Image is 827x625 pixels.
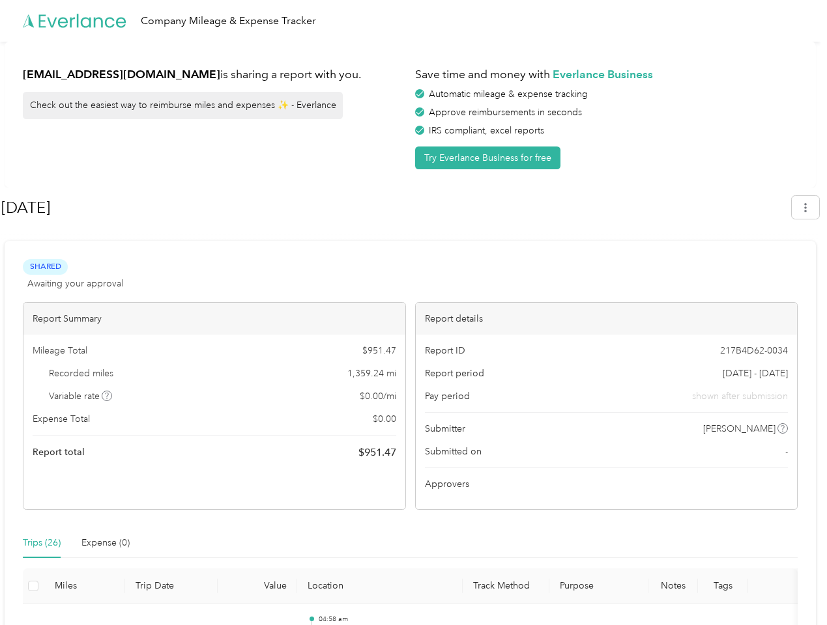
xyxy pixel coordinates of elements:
[429,89,588,100] span: Automatic mileage & expense tracking
[425,477,469,491] span: Approvers
[553,67,653,81] strong: Everlance Business
[785,445,788,458] span: -
[723,367,788,380] span: [DATE] - [DATE]
[33,412,90,426] span: Expense Total
[125,568,218,604] th: Trip Date
[23,303,405,335] div: Report Summary
[23,67,220,81] strong: [EMAIL_ADDRESS][DOMAIN_NAME]
[463,568,549,604] th: Track Method
[49,389,113,403] span: Variable rate
[549,568,649,604] th: Purpose
[425,367,484,380] span: Report period
[429,107,582,118] span: Approve reimbursements in seconds
[23,259,68,274] span: Shared
[415,66,798,83] h1: Save time and money with
[429,125,544,136] span: IRS compliant, excel reports
[319,615,453,624] p: 04:58 am
[347,367,396,380] span: 1,359.24 mi
[698,568,747,604] th: Tags
[362,344,396,357] span: $ 951.47
[425,344,465,357] span: Report ID
[23,92,343,119] div: Check out the easiest way to reimburse miles and expenses ✨ - Everlance
[33,344,87,357] span: Mileage Total
[720,344,788,357] span: 217B4D62-0034
[218,568,297,604] th: Value
[425,422,465,436] span: Submitter
[648,568,698,604] th: Notes
[416,303,798,335] div: Report details
[141,13,316,29] div: Company Mileage & Expense Tracker
[373,412,396,426] span: $ 0.00
[1,192,783,223] h1: Aug 2025
[358,445,396,460] span: $ 951.47
[297,568,463,604] th: Location
[425,445,482,458] span: Submitted on
[703,422,776,436] span: [PERSON_NAME]
[692,389,788,403] span: shown after submission
[27,277,123,290] span: Awaiting your approval
[23,536,61,550] div: Trips (26)
[49,367,113,380] span: Recorded miles
[425,389,470,403] span: Pay period
[44,568,125,604] th: Miles
[360,389,396,403] span: $ 0.00 / mi
[81,536,130,550] div: Expense (0)
[33,445,85,459] span: Report total
[23,66,406,83] h1: is sharing a report with you.
[415,146,560,169] button: Try Everlance Business for free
